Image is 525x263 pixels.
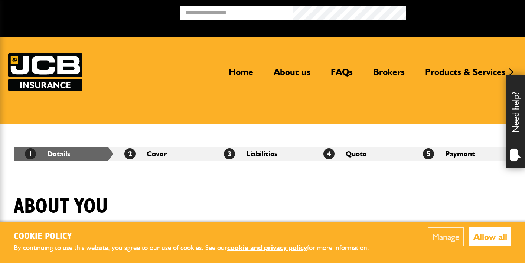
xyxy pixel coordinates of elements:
[223,66,259,84] a: Home
[224,148,235,159] span: 3
[14,242,381,254] p: By continuing to use this website, you agree to our use of cookies. See our for more information.
[8,53,82,91] a: JCB Insurance Services
[406,6,519,17] button: Broker Login
[124,148,136,159] span: 2
[8,53,82,91] img: JCB Insurance Services logo
[312,147,412,161] li: Quote
[423,148,434,159] span: 5
[14,194,108,219] h1: About you
[428,227,464,246] button: Manage
[325,66,358,84] a: FAQs
[506,75,525,168] div: Need help?
[14,147,113,161] li: Details
[14,231,381,243] h2: Cookie Policy
[323,148,335,159] span: 4
[213,147,312,161] li: Liabilities
[227,243,307,252] a: cookie and privacy policy
[25,148,36,159] span: 1
[268,66,316,84] a: About us
[420,66,511,84] a: Products & Services
[368,66,410,84] a: Brokers
[412,147,511,161] li: Payment
[113,147,213,161] li: Cover
[469,227,511,246] button: Allow all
